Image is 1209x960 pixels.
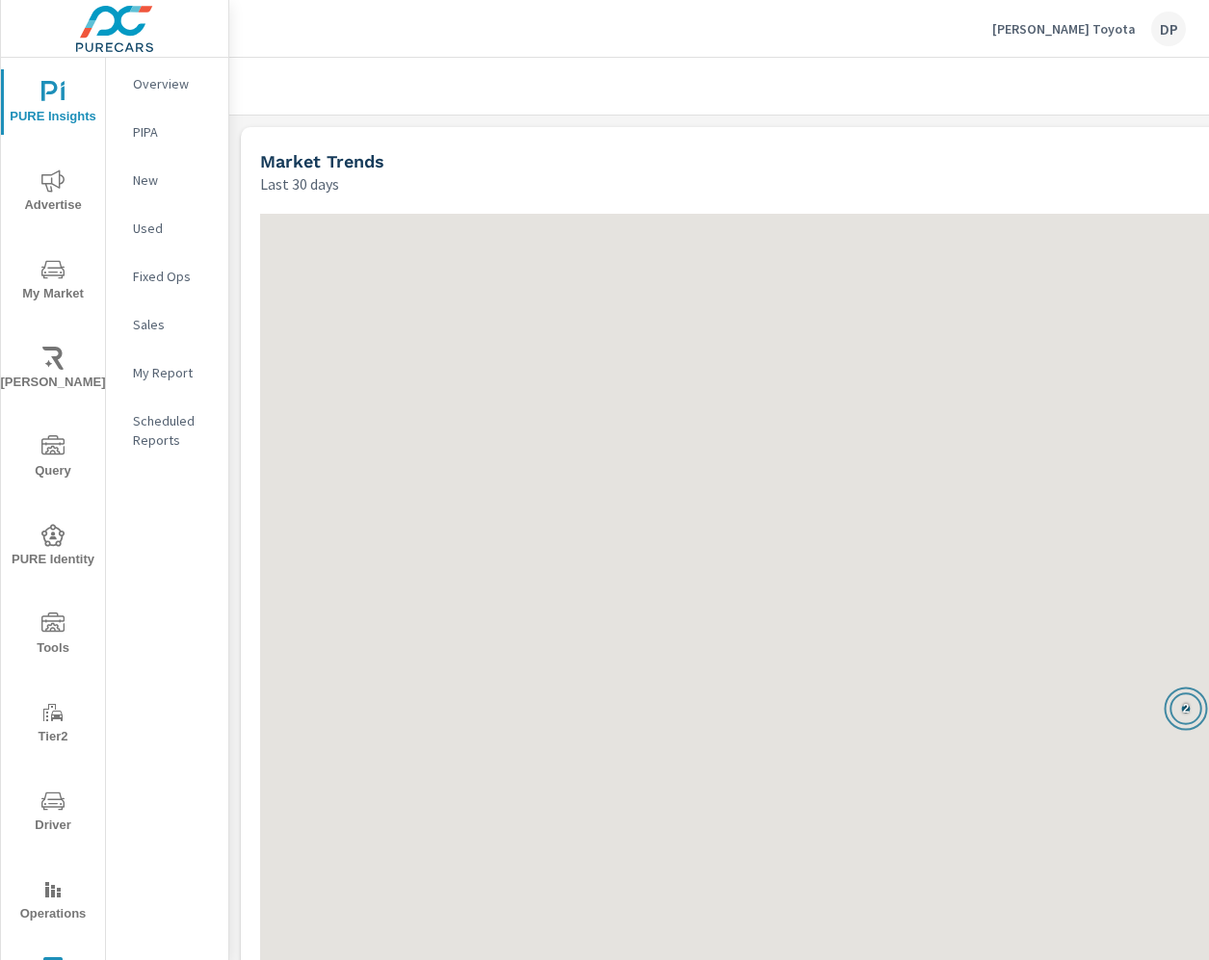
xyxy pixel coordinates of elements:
[133,74,213,93] p: Overview
[1183,702,1190,715] span: 2
[7,612,99,660] span: Tools
[7,435,99,482] span: Query
[133,267,213,286] p: Fixed Ops
[106,117,228,146] div: PIPA
[1151,12,1186,46] div: DP
[106,310,228,339] div: Sales
[133,219,213,238] p: Used
[133,122,213,142] p: PIPA
[133,315,213,334] p: Sales
[7,701,99,748] span: Tier2
[106,166,228,195] div: New
[7,81,99,128] span: PURE Insights
[106,214,228,243] div: Used
[7,347,99,394] span: [PERSON_NAME]
[133,411,213,450] p: Scheduled Reports
[106,358,228,387] div: My Report
[7,258,99,305] span: My Market
[133,363,213,382] p: My Report
[106,406,228,454] div: Scheduled Reports
[7,169,99,217] span: Advertise
[106,69,228,98] div: Overview
[106,262,228,291] div: Fixed Ops
[133,170,213,190] p: New
[7,790,99,837] span: Driver
[260,151,384,171] h5: Market Trends
[260,172,339,195] p: Last 30 days
[7,524,99,571] span: PURE Identity
[7,878,99,925] span: Operations
[992,20,1136,38] p: [PERSON_NAME] Toyota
